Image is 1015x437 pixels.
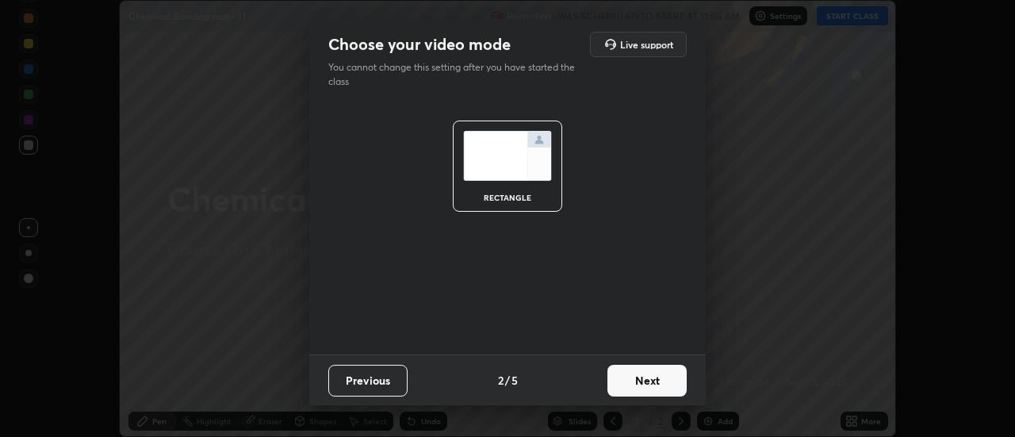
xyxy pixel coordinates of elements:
h4: 2 [498,372,504,389]
button: Next [607,365,687,397]
button: Previous [328,365,408,397]
img: normalScreenIcon.ae25ed63.svg [463,131,552,181]
h2: Choose your video mode [328,34,511,55]
h4: 5 [511,372,518,389]
p: You cannot change this setting after you have started the class [328,60,585,89]
h4: / [505,372,510,389]
div: rectangle [476,194,539,201]
h5: Live support [620,40,673,49]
